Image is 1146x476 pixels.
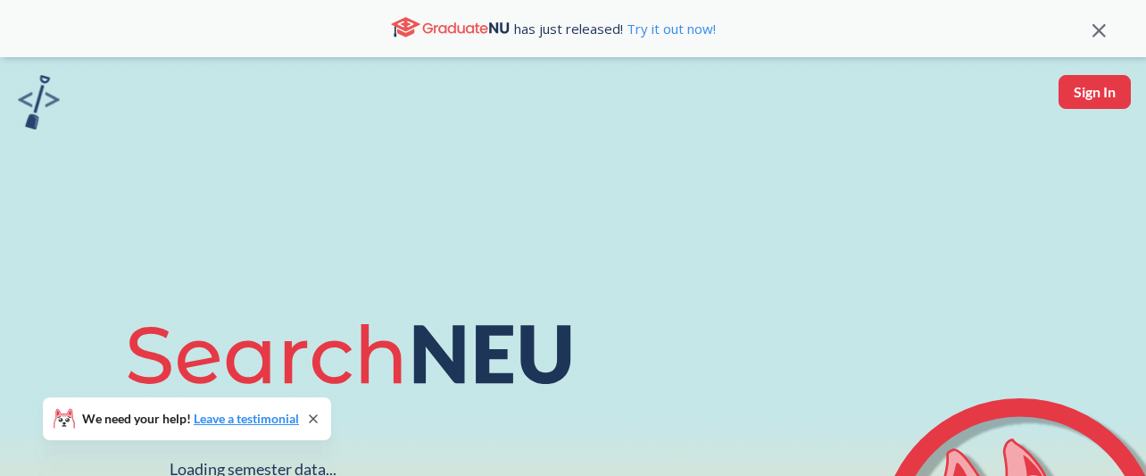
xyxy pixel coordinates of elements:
a: sandbox logo [18,75,60,135]
span: We need your help! [82,413,299,425]
a: Leave a testimonial [194,411,299,426]
span: has just released! [514,19,716,38]
button: Sign In [1059,75,1131,109]
img: sandbox logo [18,75,60,129]
a: Try it out now! [623,20,716,38]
